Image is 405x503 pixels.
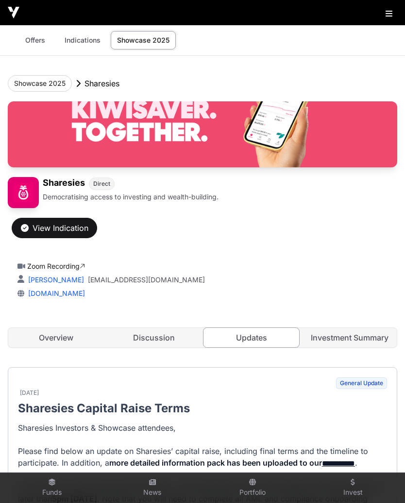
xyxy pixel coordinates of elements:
[301,328,397,347] a: Investment Summary
[18,401,387,416] p: Sharesies Capital Raise Terms
[12,218,97,238] button: View Indication
[12,227,97,237] a: View Indication
[111,31,176,49] a: Showcase 2025
[43,177,85,190] h1: Sharesies
[27,262,85,270] a: Zoom Recording
[88,275,205,285] a: [EMAIL_ADDRESS][DOMAIN_NAME]
[8,101,397,167] img: Sharesies
[109,458,355,468] strong: more detailed information pack has been uploaded to our
[336,377,387,389] span: General Update
[58,31,107,49] a: Indications
[20,389,39,397] span: [DATE]
[84,78,119,89] p: Sharesies
[21,222,88,234] div: View Indication
[26,276,84,284] a: [PERSON_NAME]
[93,180,110,188] span: Direct
[43,192,219,202] p: Democratising access to investing and wealth-building.
[8,7,19,18] img: Icehouse Ventures Logo
[106,328,202,347] a: Discussion
[307,475,400,501] a: Invest
[106,475,199,501] a: News
[6,475,99,501] a: Funds
[24,289,85,297] a: [DOMAIN_NAME]
[8,75,72,92] button: Showcase 2025
[356,456,405,503] iframe: Chat Widget
[8,328,397,347] nav: Tabs
[8,177,39,208] img: Sharesies
[206,475,299,501] a: Portfolio
[203,327,300,348] a: Updates
[8,328,104,347] a: Overview
[16,31,54,49] a: Offers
